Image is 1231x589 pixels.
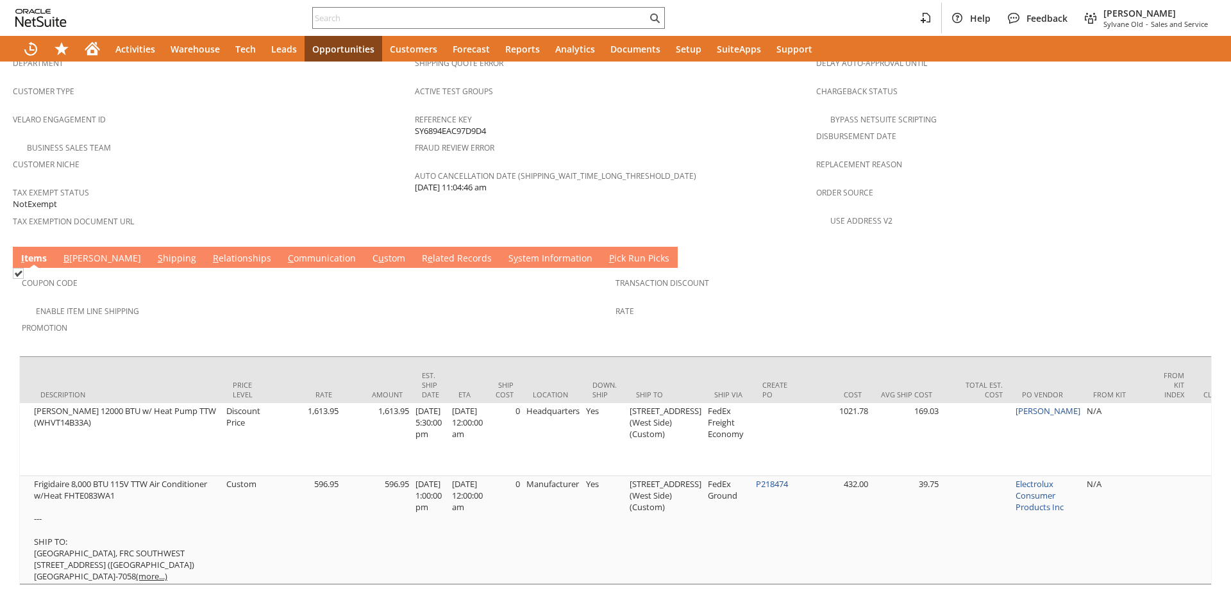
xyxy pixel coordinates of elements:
span: Leads [271,43,297,55]
a: Use Address V2 [830,215,892,226]
td: [STREET_ADDRESS] (West Side) (Custom) [626,476,705,584]
span: (more...) [136,570,167,582]
span: Support [776,43,812,55]
a: Warehouse [163,36,228,62]
a: Promotion [22,322,67,333]
a: Tech [228,36,264,62]
td: [DATE] 1:00:00 pm [412,476,449,584]
a: Customers [382,36,445,62]
td: 596.95 [342,476,412,584]
div: Location [533,390,573,399]
div: Down. Ship [592,380,617,399]
div: Est. Ship Date [422,370,439,399]
a: Velaro Engagement ID [13,114,106,125]
a: Activities [108,36,163,62]
a: Coupon Code [22,278,78,288]
span: P [609,252,614,264]
a: Fraud Review Error [415,142,494,153]
a: [PERSON_NAME] [1016,405,1080,417]
a: Shipping Quote Error [415,58,503,69]
span: Help [970,12,991,24]
div: ETA [458,390,476,399]
a: Disbursement Date [816,131,896,142]
a: Reference Key [415,114,472,125]
td: Discount Price [223,403,271,476]
a: Related Records [419,252,495,266]
td: 0 [486,403,523,476]
td: 169.03 [871,403,942,476]
a: Enable Item Line Shipping [36,306,139,317]
a: Chargeback Status [816,86,898,97]
a: Order Source [816,187,873,198]
a: Support [769,36,820,62]
td: FedEx Ground [705,476,753,584]
span: e [428,252,433,264]
span: Forecast [453,43,490,55]
span: B [63,252,69,264]
span: R [213,252,219,264]
div: PO Vendor [1022,390,1074,399]
div: Ship Cost [496,380,514,399]
a: SuiteApps [709,36,769,62]
span: C [288,252,294,264]
a: Forecast [445,36,498,62]
td: [DATE] 5:30:00 pm [412,403,449,476]
a: Department [13,58,63,69]
a: Customer Niche [13,159,80,170]
div: Cost [810,390,862,399]
span: Feedback [1026,12,1068,24]
td: Frigidaire 8,000 BTU 115V TTW Air Conditioner w/Heat FHTE083WA1 --- SHIP TO: [GEOGRAPHIC_DATA], F... [31,476,223,584]
a: System Information [505,252,596,266]
td: 596.95 [271,476,342,584]
div: Amount [351,390,403,399]
a: Active Test Groups [415,86,493,97]
span: S [158,252,163,264]
a: Bypass NetSuite Scripting [830,114,937,125]
td: Custom [223,476,271,584]
span: Analytics [555,43,595,55]
span: Activities [115,43,155,55]
img: Checked [13,268,24,279]
span: [DATE] 11:04:46 am [415,181,487,194]
a: Unrolled view on [1195,249,1210,265]
a: Pick Run Picks [606,252,673,266]
a: Documents [603,36,668,62]
div: Ship Via [714,390,743,399]
span: Customers [390,43,437,55]
input: Search [313,10,647,26]
div: Shortcuts [46,36,77,62]
a: Reports [498,36,548,62]
span: Opportunities [312,43,374,55]
td: Yes [583,476,626,584]
div: From Kit [1093,390,1144,399]
svg: Home [85,41,100,56]
a: Delay Auto-Approval Until [816,58,927,69]
span: SY6894EAC97D9D4 [415,125,486,137]
svg: Recent Records [23,41,38,56]
td: [STREET_ADDRESS] (West Side) (Custom) [626,403,705,476]
a: P218474 [756,478,788,490]
td: Headquarters [523,403,583,476]
a: Relationships [210,252,274,266]
td: 1021.78 [801,403,871,476]
a: Business Sales Team [27,142,111,153]
td: 0 [486,476,523,584]
div: Rate [281,390,332,399]
span: NotExempt [13,198,57,210]
td: [DATE] 12:00:00 am [449,476,486,584]
a: Analytics [548,36,603,62]
span: Warehouse [171,43,220,55]
div: Closed [1203,390,1230,399]
a: Tax Exempt Status [13,187,89,198]
a: Recent Records [15,36,46,62]
span: [PERSON_NAME] [1103,7,1208,19]
a: Rate [615,306,634,317]
span: Sylvane Old [1103,19,1143,29]
a: Tax Exemption Document URL [13,216,134,227]
a: Home [77,36,108,62]
td: 1,613.95 [342,403,412,476]
span: Tech [235,43,256,55]
td: 39.75 [871,476,942,584]
svg: Shortcuts [54,41,69,56]
a: Auto Cancellation Date (shipping_wait_time_long_threshold_date) [415,170,696,181]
